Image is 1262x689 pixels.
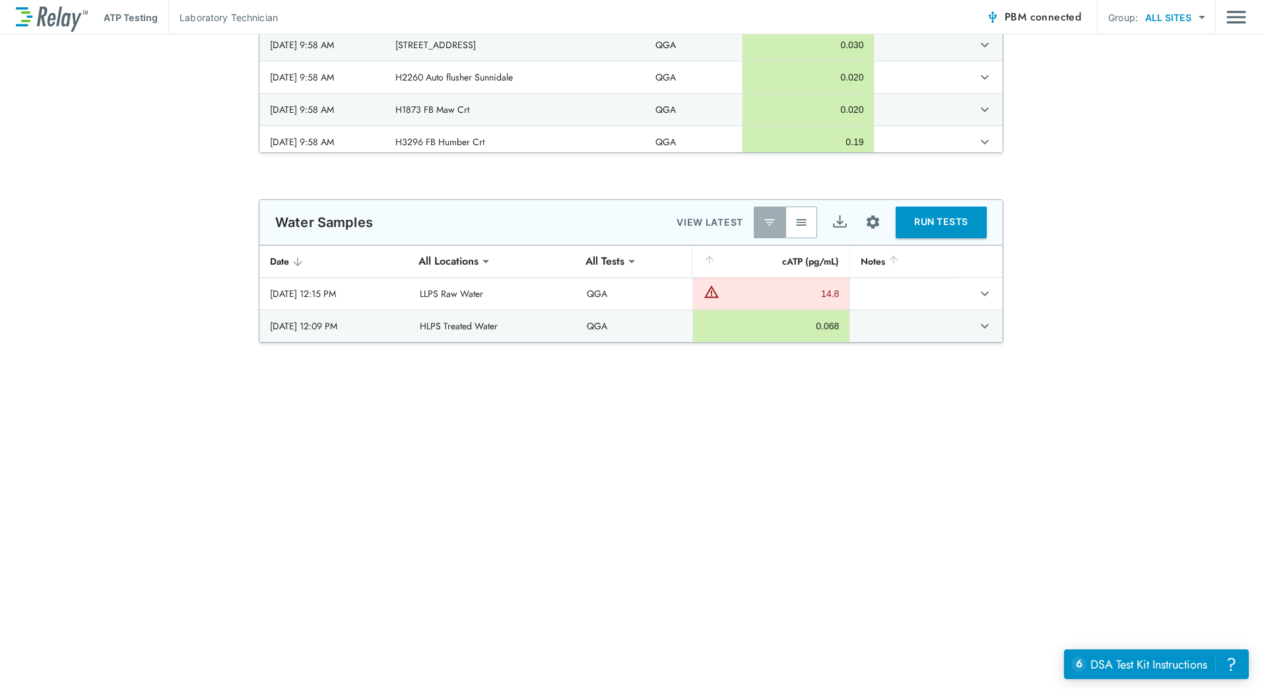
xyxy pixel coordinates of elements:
div: cATP (pg/mL) [703,253,839,269]
button: expand row [974,98,996,121]
td: H2260 Auto flusher Sunnidale [385,61,644,93]
div: 0.068 [704,319,839,333]
td: QGA [645,94,743,125]
button: expand row [974,34,996,56]
button: expand row [974,131,996,153]
div: All Locations [409,248,488,275]
img: Warning [704,284,719,300]
img: Export Icon [832,214,848,230]
div: 0.19 [753,135,863,148]
div: [DATE] 9:58 AM [270,135,374,148]
div: All Tests [576,248,634,275]
div: [DATE] 9:58 AM [270,71,374,84]
table: sticky table [259,246,1003,343]
img: LuminUltra Relay [16,3,88,32]
button: expand row [974,315,996,337]
button: expand row [974,66,996,88]
button: RUN TESTS [896,207,987,238]
div: 0.020 [753,71,863,84]
td: [STREET_ADDRESS] [385,29,644,61]
iframe: Resource center [1064,649,1249,679]
div: [DATE] 9:58 AM [270,103,374,116]
p: VIEW LATEST [677,214,743,230]
p: Water Samples [275,214,373,230]
div: 0.030 [753,38,863,51]
td: HLPS Treated Water [409,310,577,342]
button: Site setup [855,205,890,240]
div: [DATE] 12:15 PM [270,287,399,300]
img: Settings Icon [865,214,881,230]
td: QGA [576,310,692,342]
td: LLPS Raw Water [409,278,577,310]
td: H1873 FB Maw Crt [385,94,644,125]
img: Connected Icon [986,11,999,24]
div: [DATE] 12:09 PM [270,319,399,333]
td: H3296 FB Humber Crt [385,126,644,158]
div: 14.8 [723,287,839,300]
p: Group: [1108,11,1138,24]
td: QGA [645,61,743,93]
td: QGA [645,29,743,61]
td: QGA [645,126,743,158]
div: 0.020 [753,103,863,116]
img: Latest [763,216,776,229]
button: expand row [974,282,996,305]
p: Laboratory Technician [180,11,278,24]
th: Date [259,246,409,278]
span: PBM [1005,8,1081,26]
button: Main menu [1226,5,1246,30]
button: PBM connected [981,4,1086,30]
p: ATP Testing [104,11,158,24]
td: QGA [576,278,692,310]
div: [DATE] 9:58 AM [270,38,374,51]
div: Notes [861,253,943,269]
span: connected [1030,9,1082,24]
button: Export [824,207,855,238]
img: Drawer Icon [1226,5,1246,30]
img: View All [795,216,808,229]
